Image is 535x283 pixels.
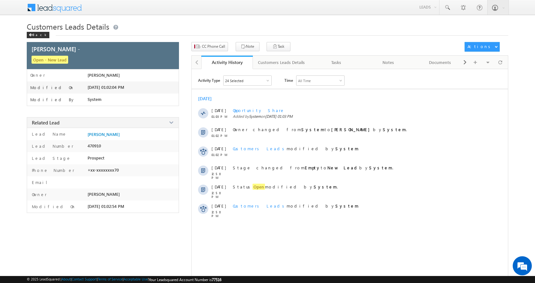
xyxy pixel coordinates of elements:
span: Customers Leads [233,146,287,151]
span: Added by on [233,114,481,119]
span: Opportunity Share [233,108,285,113]
span: Open - New Lead [32,56,68,64]
a: Terms of Service [98,277,123,281]
strong: System [335,203,359,209]
span: Activity Type [198,75,220,85]
span: [DATE] [211,108,226,113]
a: Notes [362,56,414,69]
label: Lead Number [30,143,74,149]
strong: New Lead [327,165,359,170]
div: 24 Selected [225,79,243,83]
div: All Time [298,79,311,83]
a: About [61,277,71,281]
button: Note [236,42,260,51]
button: Task [267,42,290,51]
label: Email [30,180,52,185]
span: System [249,114,261,119]
span: 01:03 PM [211,115,231,118]
button: Actions [465,42,500,52]
a: Tasks [310,56,362,69]
span: [DATE] [211,184,226,189]
label: Phone Number [30,167,75,173]
a: Acceptable Use [124,277,148,281]
div: Back [27,32,49,38]
label: Lead Stage [30,155,71,161]
div: Activity History [206,59,248,65]
span: [PERSON_NAME] [88,73,120,78]
a: [PERSON_NAME] [88,132,120,137]
span: Stage changed from to by . [233,165,393,170]
span: Owner changed from to by . [233,127,407,132]
strong: [PERSON_NAME] [331,127,373,132]
span: [DATE] [211,165,226,170]
label: Lead Name [30,131,67,137]
span: 470910 [88,143,101,148]
label: Modified On [30,204,76,209]
span: [DATE] 01:02:54 PM [88,204,124,209]
label: Modified By [30,97,75,102]
strong: System [335,146,359,151]
span: [DATE] 01:02:04 PM [88,85,124,90]
div: Actions [467,44,493,49]
span: [DATE] 01:03 PM [265,114,293,119]
label: Owner [30,192,47,197]
span: Customers Leads [233,203,287,209]
span: System [88,97,102,102]
strong: System [383,127,406,132]
span: [PERSON_NAME] [88,192,120,197]
span: 12:58 PM [211,191,231,199]
span: Open [253,184,265,190]
div: Notes [367,59,409,66]
div: [DATE] [198,96,219,102]
span: Status modified by . [233,184,338,190]
span: © 2025 LeadSquared | | | | | [27,277,221,282]
span: CC Phone Call [202,44,225,49]
span: 12:58 PM [211,172,231,180]
span: modified by [233,203,359,209]
span: Related Lead [32,119,60,126]
strong: System [301,127,325,132]
span: 01:02 PM [211,153,231,157]
span: 01:02 PM [211,134,231,138]
a: Contact Support [72,277,97,281]
span: [DATE] [211,203,226,209]
strong: System [369,165,392,170]
span: Prospect [88,155,104,160]
button: CC Phone Call [191,42,228,51]
span: [PERSON_NAME] - [32,45,80,53]
span: Time [284,75,293,85]
span: Customers Leads Details [27,21,109,32]
div: Documents [419,59,460,66]
a: Documents [414,56,466,69]
strong: Empty [305,165,321,170]
span: Your Leadsquared Account Number is [149,277,221,282]
span: [DATE] [211,127,226,132]
span: [DATE] [211,146,226,151]
div: Tasks [316,59,357,66]
span: modified by [233,146,359,151]
label: Owner [30,73,45,78]
strong: System [314,184,337,189]
label: Modified On [30,85,74,90]
span: 77516 [212,277,221,282]
a: Customers Leads Details [253,56,310,69]
a: Activity History [201,56,253,69]
span: +xx-xxxxxxxx70 [88,167,119,173]
div: Customers Leads Details [258,59,305,66]
span: 12:58 PM [211,210,231,218]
